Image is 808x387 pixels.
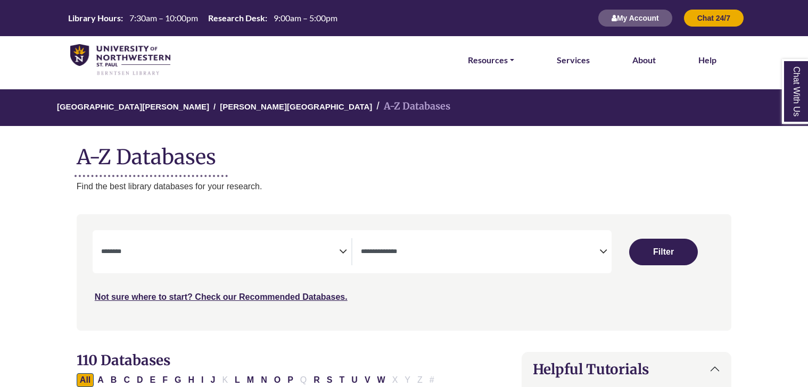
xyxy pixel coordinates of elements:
[598,13,673,22] a: My Account
[361,248,599,257] textarea: Search
[64,12,342,24] a: Hours Today
[95,292,348,301] a: Not sure where to start? Check our Recommended Databases.
[77,89,731,126] nav: breadcrumb
[147,373,159,387] button: Filter Results E
[244,373,257,387] button: Filter Results M
[185,373,197,387] button: Filter Results H
[310,373,323,387] button: Filter Results R
[204,12,268,23] th: Research Desk:
[77,180,731,193] p: Find the best library databases for your research.
[632,53,656,67] a: About
[77,137,731,169] h1: A-Z Databases
[522,352,731,386] button: Helpful Tutorials
[698,53,716,67] a: Help
[120,373,133,387] button: Filter Results C
[94,373,107,387] button: Filter Results A
[70,44,170,76] img: library_home
[198,373,207,387] button: Filter Results I
[629,239,697,265] button: Submit for Search Results
[77,351,170,369] span: 110 Databases
[324,373,336,387] button: Filter Results S
[207,373,218,387] button: Filter Results J
[348,373,361,387] button: Filter Results U
[372,99,450,114] li: A-Z Databases
[171,373,184,387] button: Filter Results G
[77,373,94,387] button: All
[683,9,744,27] button: Chat 24/7
[101,248,340,257] textarea: Search
[64,12,123,23] th: Library Hours:
[129,13,198,23] span: 7:30am – 10:00pm
[361,373,374,387] button: Filter Results V
[77,214,731,330] nav: Search filters
[336,373,348,387] button: Filter Results T
[232,373,243,387] button: Filter Results L
[468,53,514,67] a: Resources
[598,9,673,27] button: My Account
[64,12,342,22] table: Hours Today
[57,100,209,111] a: [GEOGRAPHIC_DATA][PERSON_NAME]
[271,373,284,387] button: Filter Results O
[557,53,590,67] a: Services
[220,100,372,111] a: [PERSON_NAME][GEOGRAPHIC_DATA]
[77,375,439,384] div: Alpha-list to filter by first letter of database name
[274,13,337,23] span: 9:00am – 5:00pm
[108,373,120,387] button: Filter Results B
[284,373,296,387] button: Filter Results P
[159,373,171,387] button: Filter Results F
[258,373,270,387] button: Filter Results N
[374,373,389,387] button: Filter Results W
[134,373,146,387] button: Filter Results D
[683,13,744,22] a: Chat 24/7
